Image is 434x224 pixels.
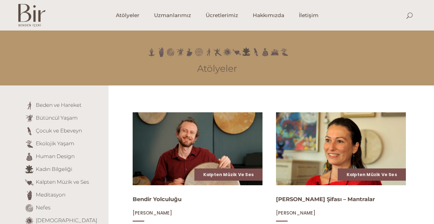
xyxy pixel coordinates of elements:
[203,172,254,178] a: Kalpten Müzik ve Ses
[133,196,182,203] a: Bendir Yolculuğu
[253,12,284,19] span: Hakkımızda
[206,12,238,19] span: Ücretlerimiz
[347,172,397,178] a: Kalpten Müzik ve Ses
[36,140,74,146] a: Ekolojik Yaşam
[154,12,191,19] span: Uzmanlarımız
[276,196,375,203] a: [PERSON_NAME] Şifası – Mantralar
[116,12,139,19] span: Atölyeler
[36,204,50,211] a: Nefes
[36,153,75,159] a: Human Design
[36,102,82,108] a: Beden ve Hareket
[36,115,78,121] a: Bütüncül Yaşam
[299,12,318,19] span: İletişim
[36,179,89,185] a: Kalpten Müzik ve Ses
[133,210,172,216] a: [PERSON_NAME]
[276,210,315,216] a: [PERSON_NAME]
[36,166,72,172] a: Kadın Bilgeliği
[36,192,65,198] a: Meditasyon
[36,128,82,134] a: Çocuk ve Ebeveyn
